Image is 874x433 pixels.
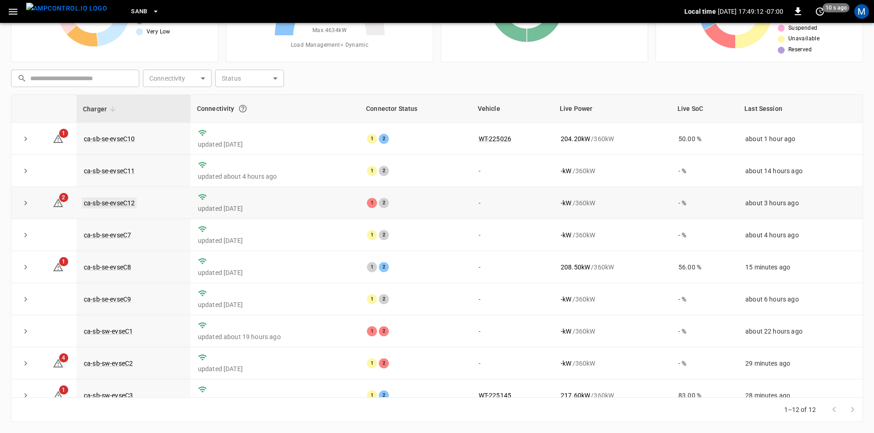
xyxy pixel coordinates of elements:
[471,155,553,187] td: -
[561,230,664,240] div: / 360 kW
[738,219,863,251] td: about 4 hours ago
[19,324,33,338] button: expand row
[788,24,818,33] span: Suspended
[83,104,119,115] span: Charger
[197,100,353,117] div: Connectivity
[312,26,347,35] span: Max. 4634 kW
[19,228,33,242] button: expand row
[59,193,68,202] span: 2
[291,41,369,50] span: Load Management = Dynamic
[718,7,783,16] p: [DATE] 17:49:12 -07:00
[19,389,33,402] button: expand row
[561,263,664,272] div: / 360 kW
[379,326,389,336] div: 2
[53,134,64,142] a: 1
[553,95,671,123] th: Live Power
[561,134,664,143] div: / 360 kW
[53,359,64,367] a: 4
[198,364,352,373] p: updated [DATE]
[671,283,738,315] td: - %
[198,204,352,213] p: updated [DATE]
[198,300,352,309] p: updated [DATE]
[784,405,816,414] p: 1–12 of 12
[53,263,64,270] a: 1
[671,219,738,251] td: - %
[561,166,571,175] p: - kW
[684,7,716,16] p: Local time
[84,328,133,335] a: ca-sb-sw-evseC1
[738,315,863,347] td: about 22 hours ago
[561,166,664,175] div: / 360 kW
[561,359,664,368] div: / 360 kW
[367,358,377,368] div: 1
[84,263,131,271] a: ca-sb-se-evseC8
[379,198,389,208] div: 2
[561,327,571,336] p: - kW
[131,6,147,17] span: SanB
[823,3,850,12] span: 10 s ago
[379,166,389,176] div: 2
[671,123,738,155] td: 50.00 %
[198,268,352,277] p: updated [DATE]
[84,135,135,143] a: ca-sb-se-evseC10
[479,135,511,143] a: WT-225026
[367,230,377,240] div: 1
[671,155,738,187] td: - %
[671,95,738,123] th: Live SoC
[84,296,131,303] a: ca-sb-se-evseC9
[367,166,377,176] div: 1
[367,262,377,272] div: 1
[738,251,863,283] td: 15 minutes ago
[147,27,170,37] span: Very Low
[738,187,863,219] td: about 3 hours ago
[671,187,738,219] td: - %
[360,95,471,123] th: Connector Status
[84,231,131,239] a: ca-sb-se-evseC7
[561,230,571,240] p: - kW
[471,347,553,379] td: -
[738,283,863,315] td: about 6 hours ago
[198,236,352,245] p: updated [DATE]
[788,45,812,55] span: Reserved
[84,360,133,367] a: ca-sb-sw-evseC2
[561,295,664,304] div: / 360 kW
[84,392,133,399] a: ca-sb-sw-evseC3
[854,4,869,19] div: profile-icon
[379,294,389,304] div: 2
[367,294,377,304] div: 1
[53,199,64,206] a: 2
[738,347,863,379] td: 29 minutes ago
[82,197,137,208] a: ca-sb-se-evseC12
[671,347,738,379] td: - %
[671,379,738,411] td: 83.00 %
[813,4,827,19] button: set refresh interval
[561,391,590,400] p: 217.60 kW
[198,172,352,181] p: updated about 4 hours ago
[738,155,863,187] td: about 14 hours ago
[561,359,571,368] p: - kW
[379,358,389,368] div: 2
[671,251,738,283] td: 56.00 %
[379,390,389,400] div: 2
[198,140,352,149] p: updated [DATE]
[19,260,33,274] button: expand row
[59,385,68,395] span: 1
[561,198,571,208] p: - kW
[367,198,377,208] div: 1
[471,251,553,283] td: -
[19,132,33,146] button: expand row
[379,134,389,144] div: 2
[671,315,738,347] td: - %
[235,100,251,117] button: Connection between the charger and our software.
[561,295,571,304] p: - kW
[471,219,553,251] td: -
[561,327,664,336] div: / 360 kW
[561,391,664,400] div: / 360 kW
[198,332,352,341] p: updated about 19 hours ago
[84,167,135,175] a: ca-sb-se-evseC11
[471,187,553,219] td: -
[379,262,389,272] div: 2
[738,379,863,411] td: 28 minutes ago
[127,3,163,21] button: SanB
[738,95,863,123] th: Last Session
